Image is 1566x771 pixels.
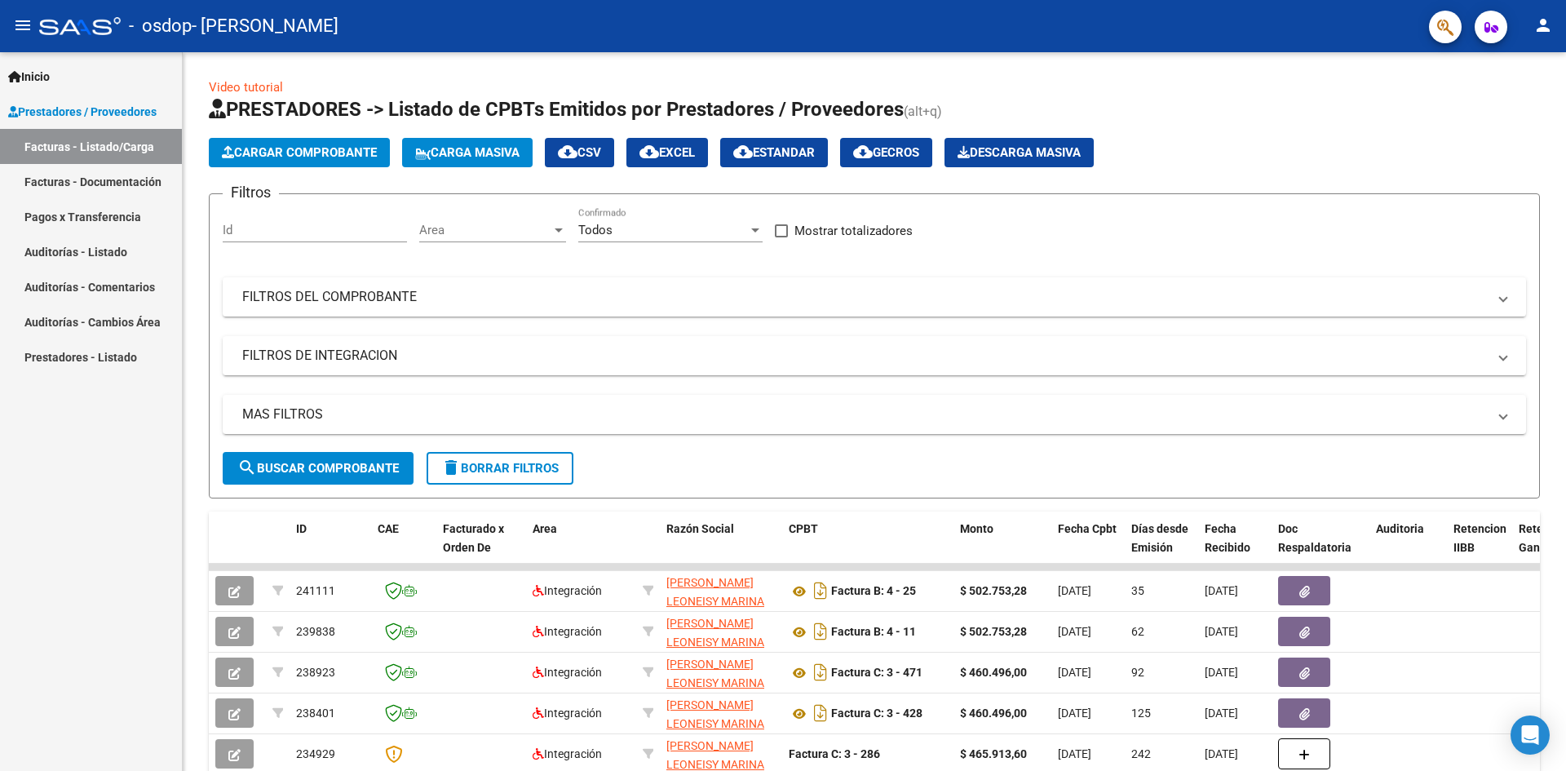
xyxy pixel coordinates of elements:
[1533,16,1553,35] mat-icon: person
[1058,666,1091,679] span: [DATE]
[1051,512,1125,583] datatable-header-cell: Fecha Cpbt
[222,145,377,160] span: Cargar Comprobante
[427,452,573,485] button: Borrar Filtros
[789,522,818,535] span: CPBT
[558,142,577,162] mat-icon: cloud_download
[958,145,1081,160] span: Descarga Masiva
[1131,584,1144,597] span: 35
[237,458,257,477] mat-icon: search
[1447,512,1512,583] datatable-header-cell: Retencion IIBB
[1278,522,1351,554] span: Doc Respaldatoria
[436,512,526,583] datatable-header-cell: Facturado x Orden De
[223,452,414,485] button: Buscar Comprobante
[242,405,1487,423] mat-panel-title: MAS FILTROS
[296,666,335,679] span: 238923
[666,739,764,771] span: [PERSON_NAME] LEONEISY MARINA
[960,666,1027,679] strong: $ 460.496,00
[639,145,695,160] span: EXCEL
[1205,522,1250,554] span: Fecha Recibido
[237,461,399,476] span: Buscar Comprobante
[209,98,904,121] span: PRESTADORES -> Listado de CPBTs Emitidos por Prestadores / Proveedores
[129,8,192,44] span: - osdop
[733,145,815,160] span: Estandar
[296,707,335,720] span: 238401
[1131,747,1151,760] span: 242
[666,576,764,608] span: [PERSON_NAME] LEONEISY MARINA
[810,659,831,685] i: Descargar documento
[209,80,283,95] a: Video tutorial
[1205,584,1238,597] span: [DATE]
[402,138,533,167] button: Carga Masiva
[666,737,776,771] div: 27957039249
[223,395,1526,434] mat-expansion-panel-header: MAS FILTROS
[1131,522,1188,554] span: Días desde Emisión
[578,223,613,237] span: Todos
[296,522,307,535] span: ID
[1369,512,1447,583] datatable-header-cell: Auditoria
[831,667,922,680] strong: Factura C: 3 - 471
[441,461,559,476] span: Borrar Filtros
[1058,747,1091,760] span: [DATE]
[441,458,461,477] mat-icon: delete
[666,574,776,608] div: 27957039249
[1198,512,1272,583] datatable-header-cell: Fecha Recibido
[944,138,1094,167] button: Descarga Masiva
[853,142,873,162] mat-icon: cloud_download
[626,138,708,167] button: EXCEL
[1272,512,1369,583] datatable-header-cell: Doc Respaldatoria
[666,614,776,649] div: 27957039249
[831,707,922,720] strong: Factura C: 3 - 428
[533,666,602,679] span: Integración
[1205,666,1238,679] span: [DATE]
[960,625,1027,638] strong: $ 502.753,28
[545,138,614,167] button: CSV
[944,138,1094,167] app-download-masive: Descarga masiva de comprobantes (adjuntos)
[666,658,764,689] span: [PERSON_NAME] LEONEISY MARINA
[1453,522,1506,554] span: Retencion IIBB
[533,707,602,720] span: Integración
[1125,512,1198,583] datatable-header-cell: Días desde Emisión
[443,522,504,554] span: Facturado x Orden De
[223,277,1526,317] mat-expansion-panel-header: FILTROS DEL COMPROBANTE
[831,585,916,598] strong: Factura B: 4 - 25
[904,104,942,119] span: (alt+q)
[953,512,1051,583] datatable-header-cell: Monto
[415,145,520,160] span: Carga Masiva
[526,512,636,583] datatable-header-cell: Area
[794,221,913,241] span: Mostrar totalizadores
[1058,625,1091,638] span: [DATE]
[533,625,602,638] span: Integración
[666,617,764,649] span: [PERSON_NAME] LEONEISY MARINA
[371,512,436,583] datatable-header-cell: CAE
[666,655,776,689] div: 27957039249
[733,142,753,162] mat-icon: cloud_download
[533,747,602,760] span: Integración
[853,145,919,160] span: Gecros
[1205,747,1238,760] span: [DATE]
[782,512,953,583] datatable-header-cell: CPBT
[1511,716,1550,755] div: Open Intercom Messenger
[1058,522,1117,535] span: Fecha Cpbt
[789,747,880,760] strong: Factura C: 3 - 286
[209,138,390,167] button: Cargar Comprobante
[960,707,1027,720] strong: $ 460.496,00
[192,8,338,44] span: - [PERSON_NAME]
[810,578,831,604] i: Descargar documento
[960,584,1027,597] strong: $ 502.753,28
[223,336,1526,375] mat-expansion-panel-header: FILTROS DE INTEGRACION
[831,626,916,639] strong: Factura B: 4 - 11
[558,145,601,160] span: CSV
[242,347,1487,365] mat-panel-title: FILTROS DE INTEGRACION
[13,16,33,35] mat-icon: menu
[1058,707,1091,720] span: [DATE]
[296,747,335,760] span: 234929
[666,698,764,730] span: [PERSON_NAME] LEONEISY MARINA
[296,584,335,597] span: 241111
[419,223,551,237] span: Area
[810,618,831,645] i: Descargar documento
[666,696,776,730] div: 27957039249
[296,625,335,638] span: 239838
[840,138,932,167] button: Gecros
[8,103,157,121] span: Prestadores / Proveedores
[223,181,279,204] h3: Filtros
